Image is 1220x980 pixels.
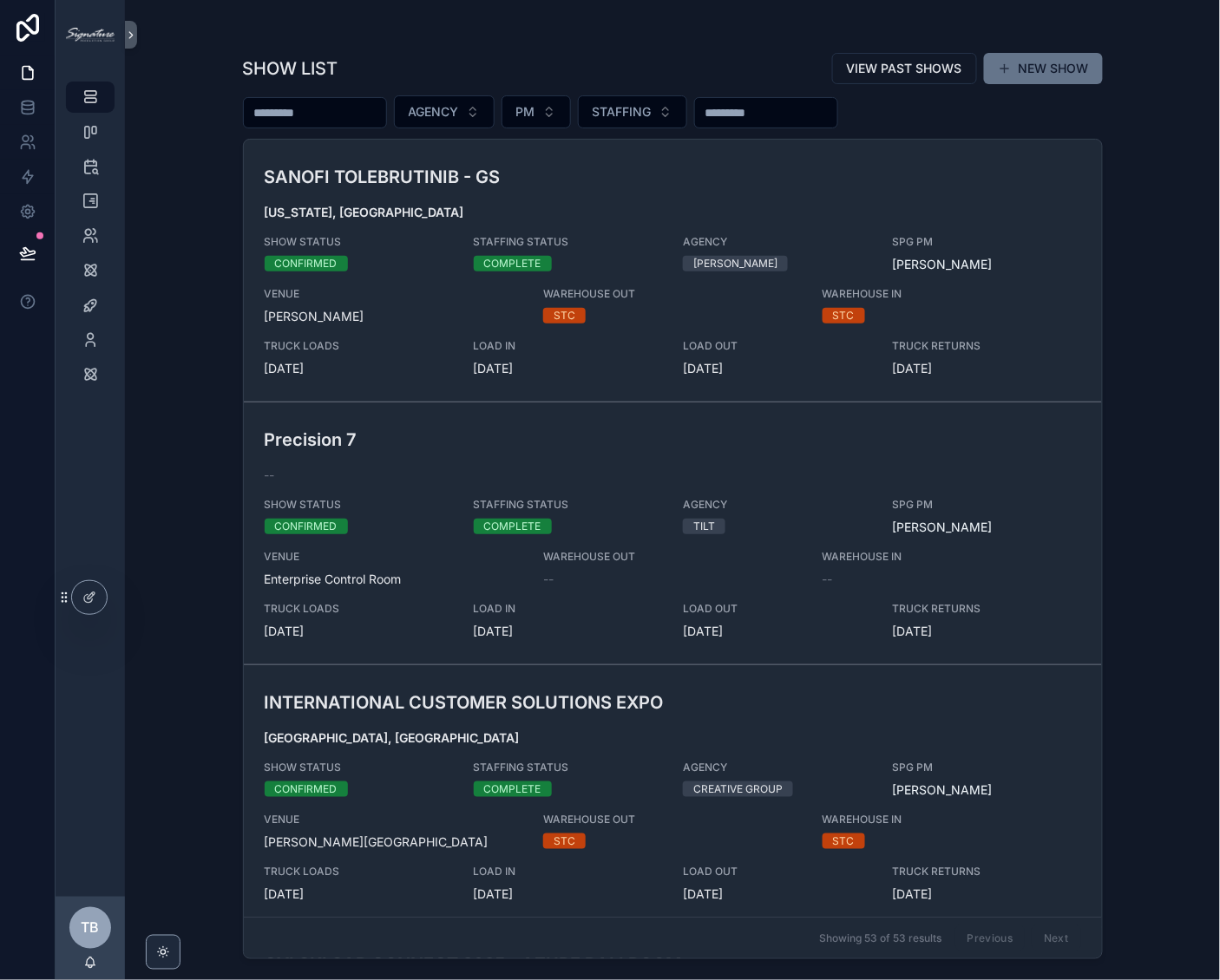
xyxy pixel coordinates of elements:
span: WAREHOUSE IN [823,287,1011,301]
span: STAFFING STATUS [474,761,662,774]
span: -- [265,467,275,484]
div: CONFIRMED [275,519,338,534]
span: VENUE [265,287,523,301]
span: SPG PM [892,235,1080,249]
span: LOAD OUT [683,602,871,616]
span: [PERSON_NAME][GEOGRAPHIC_DATA] [265,833,523,851]
span: [PERSON_NAME] [265,308,523,325]
button: NEW SHOW [984,53,1103,84]
span: [DATE] [265,885,453,903]
button: Select Button [502,95,571,128]
span: -- [823,571,833,588]
div: CONFIRMED [275,256,338,271]
a: Precision 7--SHOW STATUSCONFIRMEDSTAFFING STATUSCOMPLETEAGENCYTILTSPG PM[PERSON_NAME]VENUEEnterpr... [244,402,1102,664]
span: TRUCK RETURNS [892,339,1080,353]
span: LOAD IN [474,339,662,353]
span: [DATE] [892,623,1080,640]
span: Showing 53 of 53 results [819,931,941,945]
button: VIEW PAST SHOWS [832,53,977,84]
div: TILT [693,519,715,534]
span: [DATE] [683,360,871,377]
span: WAREHOUSE OUT [543,550,802,564]
div: COMPLETE [484,519,541,534]
strong: [US_STATE], [GEOGRAPHIC_DATA] [265,205,464,219]
span: [DATE] [265,360,453,377]
h3: INTERNATIONAL CUSTOMER SOLUTIONS EXPO [265,689,802,715]
span: PM [516,103,535,121]
button: Select Button [394,95,495,128]
span: VIEW PAST SHOWS [847,60,962,77]
span: [DATE] [683,623,871,640]
div: CREATIVE GROUP [693,781,783,797]
a: [PERSON_NAME] [892,519,992,536]
span: LOAD IN [474,865,662,879]
span: VENUE [265,813,523,826]
a: [PERSON_NAME] [892,781,992,799]
span: TB [82,918,100,938]
img: App logo [66,28,115,42]
span: [DATE] [892,885,1080,903]
span: Enterprise Control Room [265,571,523,588]
h1: SHOW LIST [243,56,338,81]
span: VENUE [265,550,523,564]
div: STC [554,308,575,323]
div: STC [833,833,855,849]
span: [DATE] [892,360,1080,377]
span: STAFFING STATUS [474,498,662,512]
span: [DATE] [474,360,662,377]
div: STC [554,833,575,849]
a: INTERNATIONAL CUSTOMER SOLUTIONS EXPO[GEOGRAPHIC_DATA], [GEOGRAPHIC_DATA]SHOW STATUSCONFIRMEDSTAF... [244,664,1102,927]
span: WAREHOUSE IN [823,813,1011,826]
span: SHOW STATUS [265,498,453,512]
strong: [GEOGRAPHIC_DATA], [GEOGRAPHIC_DATA] [265,730,520,745]
div: COMPLETE [484,781,541,797]
span: [DATE] [474,885,662,903]
div: STC [833,308,855,323]
div: CONFIRMED [275,781,338,797]
h3: Precision 7 [265,427,802,453]
span: [DATE] [265,623,453,640]
a: SANOFI TOLEBRUTINIB - GS[US_STATE], [GEOGRAPHIC_DATA]SHOW STATUSCONFIRMEDSTAFFING STATUSCOMPLETEA... [244,140,1102,402]
span: SPG PM [892,761,1080,774]
span: [DATE] [683,885,871,903]
span: LOAD OUT [683,339,871,353]
span: WAREHOUSE OUT [543,287,802,301]
button: Select Button [578,95,687,128]
div: scrollable content [56,69,125,413]
span: [DATE] [474,623,662,640]
span: AGENCY [683,498,871,512]
span: AGENCY [683,235,871,249]
span: WAREHOUSE OUT [543,813,802,826]
span: LOAD OUT [683,865,871,879]
span: TRUCK LOADS [265,602,453,616]
span: SHOW STATUS [265,235,453,249]
span: SHOW STATUS [265,761,453,774]
span: TRUCK RETURNS [892,602,1080,616]
span: LOAD IN [474,602,662,616]
div: COMPLETE [484,256,541,271]
a: [PERSON_NAME] [892,256,992,273]
h3: SANOFI TOLEBRUTINIB - GS [265,164,802,190]
span: STAFFING [593,103,652,121]
div: [PERSON_NAME] [693,256,777,271]
span: TRUCK LOADS [265,339,453,353]
span: SPG PM [892,498,1080,512]
span: WAREHOUSE IN [823,550,1011,564]
span: TRUCK RETURNS [892,865,1080,879]
span: STAFFING STATUS [474,235,662,249]
span: AGENCY [683,761,871,774]
span: AGENCY [409,103,459,121]
span: TRUCK LOADS [265,865,453,879]
span: -- [543,571,554,588]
